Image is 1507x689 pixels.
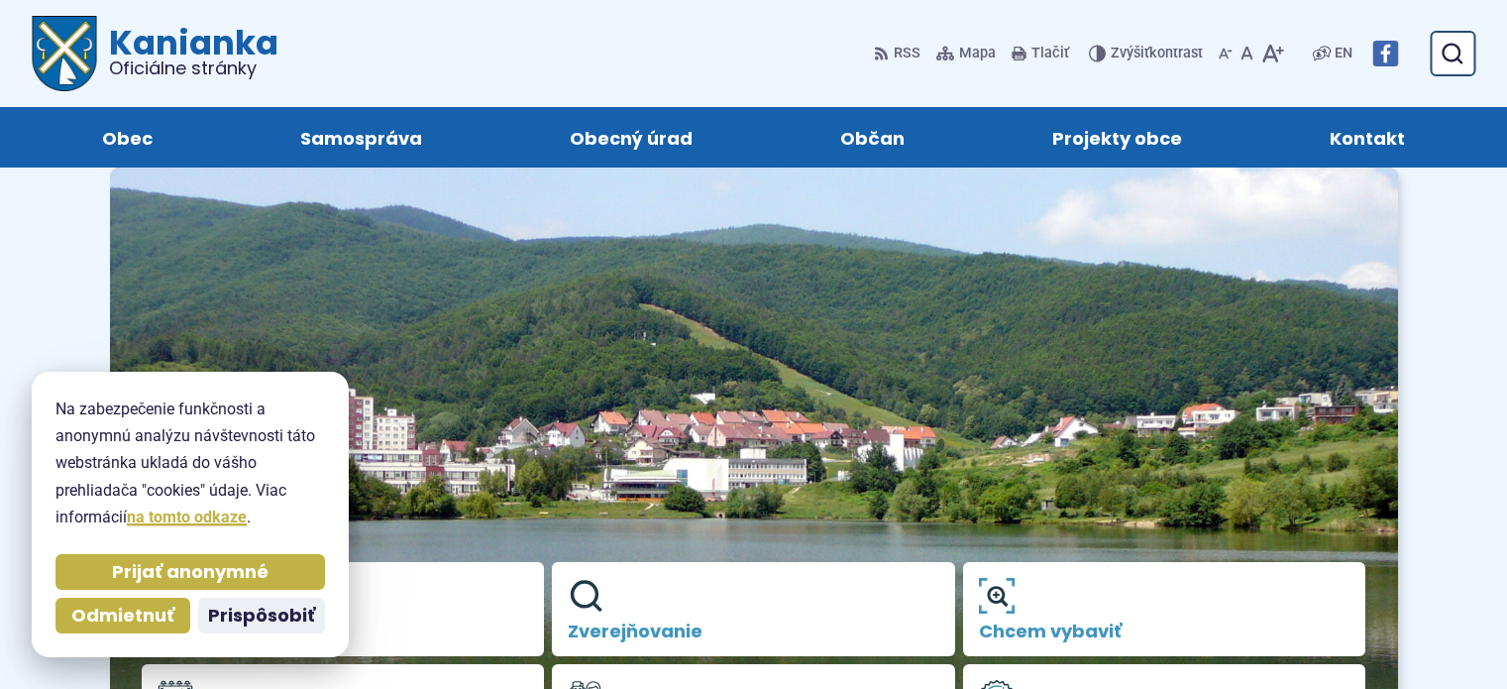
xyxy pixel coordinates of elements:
[1276,107,1459,168] a: Kontakt
[1089,33,1207,74] button: Zvýšiťkontrast
[894,42,920,65] span: RSS
[1031,46,1069,62] span: Tlačiť
[1257,33,1288,74] button: Zväčšiť veľkosť písma
[127,508,247,526] a: na tomto odkaze
[198,598,325,633] button: Prispôsobiť
[102,107,153,168] span: Obec
[874,33,924,74] a: RSS
[1111,45,1149,61] span: Zvýšiť
[109,59,278,77] span: Oficiálne stránky
[515,107,746,168] a: Obecný úrad
[55,554,325,590] button: Prijať anonymné
[1237,33,1257,74] button: Nastaviť pôvodnú veľkosť písma
[840,107,905,168] span: Občan
[932,33,1000,74] a: Mapa
[1008,33,1073,74] button: Tlačiť
[1372,41,1398,66] img: Prejsť na Facebook stránku
[246,107,476,168] a: Samospráva
[300,107,422,168] span: Samospráva
[568,622,939,641] span: Zverejňovanie
[787,107,959,168] a: Občan
[979,622,1350,641] span: Chcem vybaviť
[208,605,315,628] span: Prispôsobiť
[959,42,996,65] span: Mapa
[32,16,278,91] a: Logo Kanianka, prejsť na domovskú stránku.
[97,26,278,77] h1: Kanianka
[55,598,190,633] button: Odmietnuť
[1331,42,1356,65] a: EN
[71,605,174,628] span: Odmietnuť
[32,16,97,91] img: Prejsť na domovskú stránku
[570,107,693,168] span: Obecný úrad
[1111,46,1203,62] span: kontrast
[999,107,1237,168] a: Projekty obce
[1215,33,1237,74] button: Zmenšiť veľkosť písma
[112,561,269,584] span: Prijať anonymné
[1335,42,1352,65] span: EN
[48,107,206,168] a: Obec
[552,562,955,657] a: Zverejňovanie
[1330,107,1405,168] span: Kontakt
[55,396,325,530] p: Na zabezpečenie funkčnosti a anonymnú analýzu návštevnosti táto webstránka ukladá do vášho prehli...
[963,562,1366,657] a: Chcem vybaviť
[1052,107,1182,168] span: Projekty obce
